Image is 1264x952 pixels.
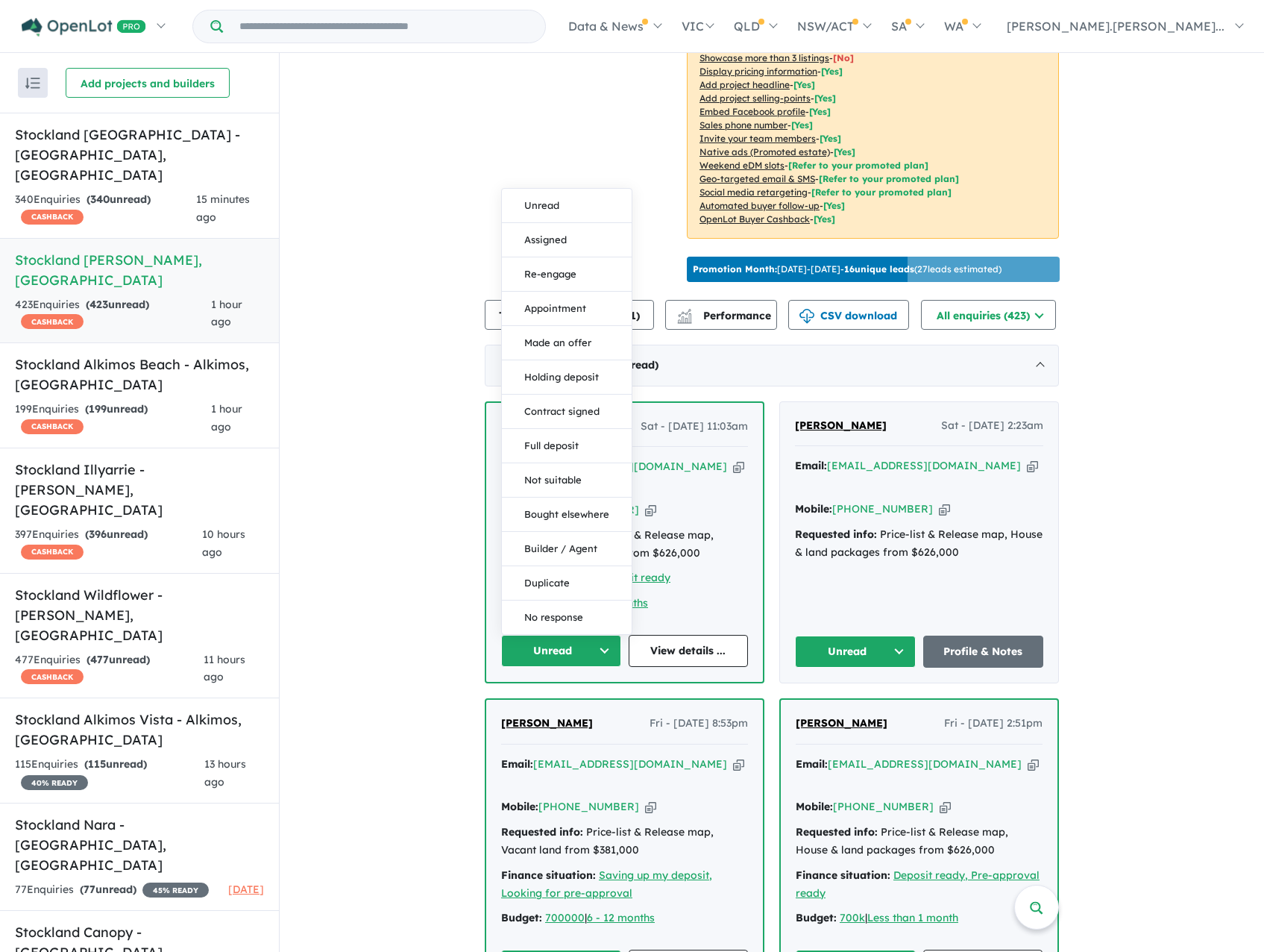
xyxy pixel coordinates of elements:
[533,757,727,771] a: [EMAIL_ADDRESS][DOMAIN_NAME]
[15,354,264,395] h5: Stockland Alkimos Beach - Alkimos , [GEOGRAPHIC_DATA]
[832,502,933,516] a: [PHONE_NUMBER]
[699,106,805,117] u: Embed Facebook profile
[501,188,632,635] div: Unread
[811,187,952,198] span: [Refer to your promoted plan]
[501,757,533,771] strong: Email:
[15,526,202,562] div: 397 Enquir ies
[211,402,242,433] span: 1 hour ago
[15,710,264,750] h5: Stockland Alkimos Vista - Alkimos , [GEOGRAPHIC_DATA]
[21,314,84,329] span: CASHBACK
[796,824,1043,859] div: Price-list & Release map, House & land packages from $626,000
[833,800,934,813] a: [PHONE_NUMBER]
[15,460,264,520] h5: Stockland Illyarrie - [PERSON_NAME] , [GEOGRAPHIC_DATA]
[502,601,632,634] button: No response
[1007,19,1224,34] span: [PERSON_NAME].[PERSON_NAME]...
[796,911,837,924] strong: Budget:
[793,79,815,90] span: [ Yes ]
[699,52,829,63] u: Showcase more than 3 listings
[502,498,632,532] button: Bought elsewhere
[501,716,593,730] span: [PERSON_NAME]
[795,502,832,516] strong: Mobile:
[814,93,836,104] span: [ Yes ]
[21,669,84,684] span: CASHBACK
[86,298,149,311] strong: ( unread)
[939,501,950,517] button: Copy
[87,192,151,206] strong: ( unread)
[833,52,854,63] span: [ No ]
[15,756,204,792] div: 115 Enquir ies
[502,532,632,566] button: Builder / Agent
[840,911,865,924] u: 700k
[538,800,639,813] a: [PHONE_NUMBER]
[665,300,777,330] button: Performance
[699,79,790,90] u: Add project headline
[501,911,542,924] strong: Budget:
[202,527,245,559] span: 10 hours ago
[89,527,107,541] span: 396
[502,429,632,463] button: Full deposit
[502,463,632,498] button: Not suitable
[679,309,771,322] span: Performance
[699,93,811,104] u: Add project selling-points
[940,799,951,815] button: Copy
[485,300,654,330] button: Team member settings (21)
[795,526,1043,562] div: Price-list & Release map, House & land packages from $626,000
[501,868,712,900] a: Saving up my deposit, Looking for pre-approval
[15,191,196,227] div: 340 Enquir ies
[699,160,785,171] u: Weekend eDM slots
[796,715,887,733] a: [PERSON_NAME]
[641,418,748,436] span: Sat - [DATE] 11:03am
[791,119,813,131] span: [ Yes ]
[21,775,88,790] span: 40 % READY
[799,309,814,324] img: download icon
[21,545,84,560] span: CASHBACK
[733,757,744,772] button: Copy
[84,757,147,771] strong: ( unread)
[15,296,211,332] div: 423 Enquir ies
[84,883,95,896] span: 77
[821,66,843,77] span: [ Yes ]
[795,417,887,435] a: [PERSON_NAME]
[21,210,84,225] span: CASHBACK
[587,911,655,924] u: 6 - 12 months
[796,825,878,839] strong: Requested info:
[867,911,958,924] a: Less than 1 month
[645,799,656,815] button: Copy
[196,192,250,224] span: 15 minutes ago
[941,417,1043,435] span: Sat - [DATE] 2:23am
[923,636,1044,668] a: Profile & Notes
[502,257,632,292] button: Re-engage
[142,883,209,898] span: 45 % READY
[699,66,817,77] u: Display pricing information
[796,800,833,813] strong: Mobile:
[15,651,204,687] div: 477 Enquir ies
[88,757,106,771] span: 115
[502,566,632,601] button: Duplicate
[15,585,264,645] h5: Stockland Wildflower - [PERSON_NAME] , [GEOGRAPHIC_DATA]
[85,402,148,416] strong: ( unread)
[699,133,816,144] u: Invite your team members
[15,250,264,290] h5: Stockland [PERSON_NAME] , [GEOGRAPHIC_DATA]
[545,911,585,924] a: 700000
[699,213,810,225] u: OpenLot Buyer Cashback
[677,313,692,323] img: bar-chart.svg
[15,401,211,436] div: 199 Enquir ies
[733,459,744,475] button: Copy
[89,402,107,416] span: 199
[22,18,146,37] img: Openlot PRO Logo White
[502,360,632,395] button: Holding deposit
[90,653,109,666] span: 477
[25,78,40,89] img: sort.svg
[89,298,108,311] span: 423
[15,815,264,875] h5: Stockland Nara - [GEOGRAPHIC_DATA] , [GEOGRAPHIC_DATA]
[629,635,749,667] a: View details ...
[819,173,959,184] span: [Refer to your promoted plan]
[796,868,890,882] strong: Finance situation:
[814,213,835,225] span: [Yes]
[211,298,242,329] span: 1 hour ago
[228,883,264,896] span: [DATE]
[693,263,777,275] b: Promotion Month:
[796,868,1040,900] a: Deposit ready, Pre-approval ready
